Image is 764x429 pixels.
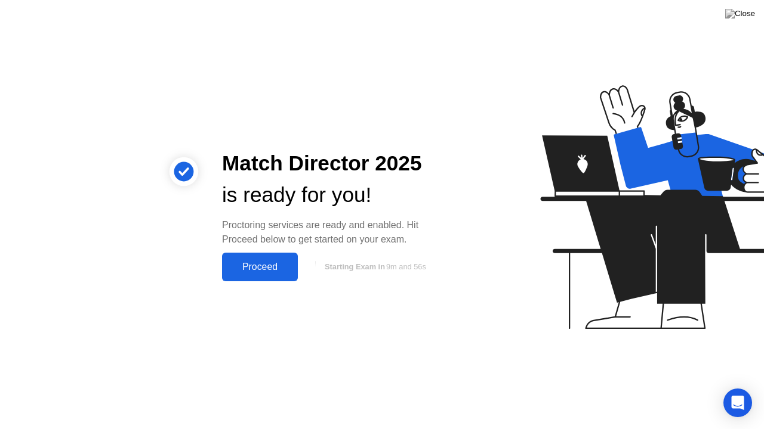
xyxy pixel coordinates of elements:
[723,388,752,417] div: Open Intercom Messenger
[222,218,444,247] div: Proctoring services are ready and enabled. Hit Proceed below to get started on your exam.
[226,262,294,272] div: Proceed
[304,256,444,278] button: Starting Exam in9m and 56s
[222,253,298,281] button: Proceed
[222,179,444,211] div: is ready for you!
[725,9,755,18] img: Close
[222,148,444,179] div: Match Director 2025
[386,262,426,271] span: 9m and 56s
